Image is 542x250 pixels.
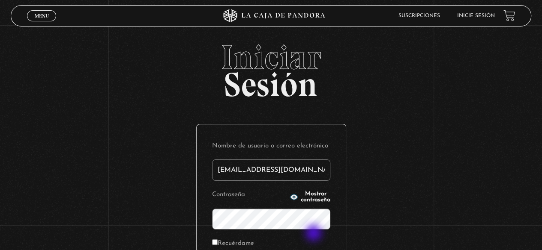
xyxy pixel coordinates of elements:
a: View your shopping cart [503,10,515,21]
a: Inicie sesión [457,13,495,18]
span: Mostrar contraseña [301,191,330,203]
label: Nombre de usuario o correo electrónico [212,140,330,153]
label: Contraseña [212,188,287,202]
h2: Sesión [11,40,531,95]
input: Recuérdame [212,239,218,245]
span: Cerrar [32,20,52,26]
button: Mostrar contraseña [290,191,330,203]
a: Suscripciones [398,13,440,18]
span: Menu [35,13,49,18]
span: Iniciar [11,40,531,74]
